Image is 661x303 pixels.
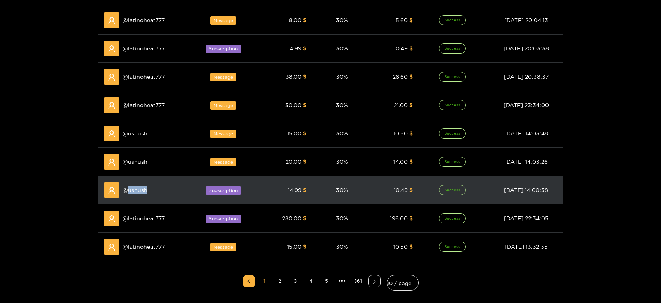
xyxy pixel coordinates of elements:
span: 21.00 [394,102,408,108]
span: 30 % [336,74,348,80]
span: @ ushush [123,129,147,138]
span: Success [439,100,466,110]
span: Success [439,43,466,54]
span: [DATE] 22:34:05 [504,215,549,221]
span: @ latinoheat777 [123,101,165,109]
span: [DATE] 20:04:13 [504,17,548,23]
span: right [372,279,377,284]
span: 30 % [336,17,348,23]
span: @ latinoheat777 [123,44,165,53]
span: $ [409,130,413,136]
span: Message [210,158,236,166]
span: user [108,130,116,138]
span: 30 % [336,102,348,108]
span: @ ushush [123,186,147,194]
span: [DATE] 20:03:38 [504,45,549,51]
span: 20.00 [286,159,301,164]
span: [DATE] 14:03:48 [504,130,548,136]
span: $ [303,215,306,221]
span: 30 % [336,45,348,51]
span: 30 % [336,244,348,249]
span: 30 % [336,130,348,136]
span: $ [409,159,413,164]
span: 14.99 [288,187,301,193]
span: 30 % [336,215,348,221]
span: user [108,215,116,223]
span: Success [439,128,466,139]
span: ••• [336,275,348,287]
span: 14.99 [288,45,301,51]
span: @ latinoheat777 [123,242,165,251]
span: Success [439,15,466,25]
span: @ latinoheat777 [123,73,165,81]
span: user [108,158,116,166]
span: $ [303,244,306,249]
span: Success [439,72,466,82]
span: 10.50 [393,130,408,136]
span: 15.00 [287,130,301,136]
li: Next 5 Pages [336,275,348,287]
li: 361 [351,275,365,287]
span: user [108,17,116,24]
span: Success [439,185,466,195]
a: 4 [305,275,317,287]
span: $ [409,74,413,80]
span: Message [210,73,236,81]
a: 3 [290,275,301,287]
span: user [108,187,116,194]
span: 38.00 [286,74,301,80]
span: Success [439,157,466,167]
span: $ [409,45,413,51]
span: user [108,243,116,251]
span: Success [439,213,466,223]
span: @ ushush [123,158,147,166]
span: 280.00 [282,215,301,221]
span: $ [409,215,413,221]
span: left [247,279,251,284]
span: [DATE] 13:32:35 [505,244,548,249]
span: Message [210,243,236,251]
span: $ [303,102,306,108]
span: [DATE] 14:00:38 [504,187,548,193]
span: Success [439,242,466,252]
span: $ [409,17,413,23]
li: Next Page [368,275,381,287]
span: $ [409,187,413,193]
span: @ latinoheat777 [123,16,165,24]
button: right [368,275,381,287]
span: user [108,73,116,81]
span: [DATE] 14:03:26 [504,159,548,164]
span: Message [210,101,236,110]
button: left [243,275,255,287]
span: user [108,45,116,53]
span: [DATE] 20:38:37 [504,74,549,80]
span: $ [409,102,413,108]
li: 5 [320,275,333,287]
span: @ latinoheat777 [123,214,165,223]
span: 10.50 [393,244,408,249]
span: $ [303,187,306,193]
span: Message [210,130,236,138]
span: $ [303,17,306,23]
span: 10.49 [394,45,408,51]
span: 196.00 [390,215,408,221]
a: 2 [274,275,286,287]
li: 3 [289,275,302,287]
span: [DATE] 23:34:00 [504,102,549,108]
span: Subscription [206,186,241,195]
span: $ [303,45,306,51]
a: 5 [321,275,332,287]
a: 1 [259,275,270,287]
span: 30 % [336,159,348,164]
span: $ [409,244,413,249]
span: Subscription [206,215,241,223]
span: Subscription [206,45,241,53]
span: 30.00 [285,102,301,108]
span: 10 / page [387,277,418,288]
span: $ [303,159,306,164]
span: 5.60 [396,17,408,23]
span: $ [303,130,306,136]
a: 361 [352,275,365,287]
span: 15.00 [287,244,301,249]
